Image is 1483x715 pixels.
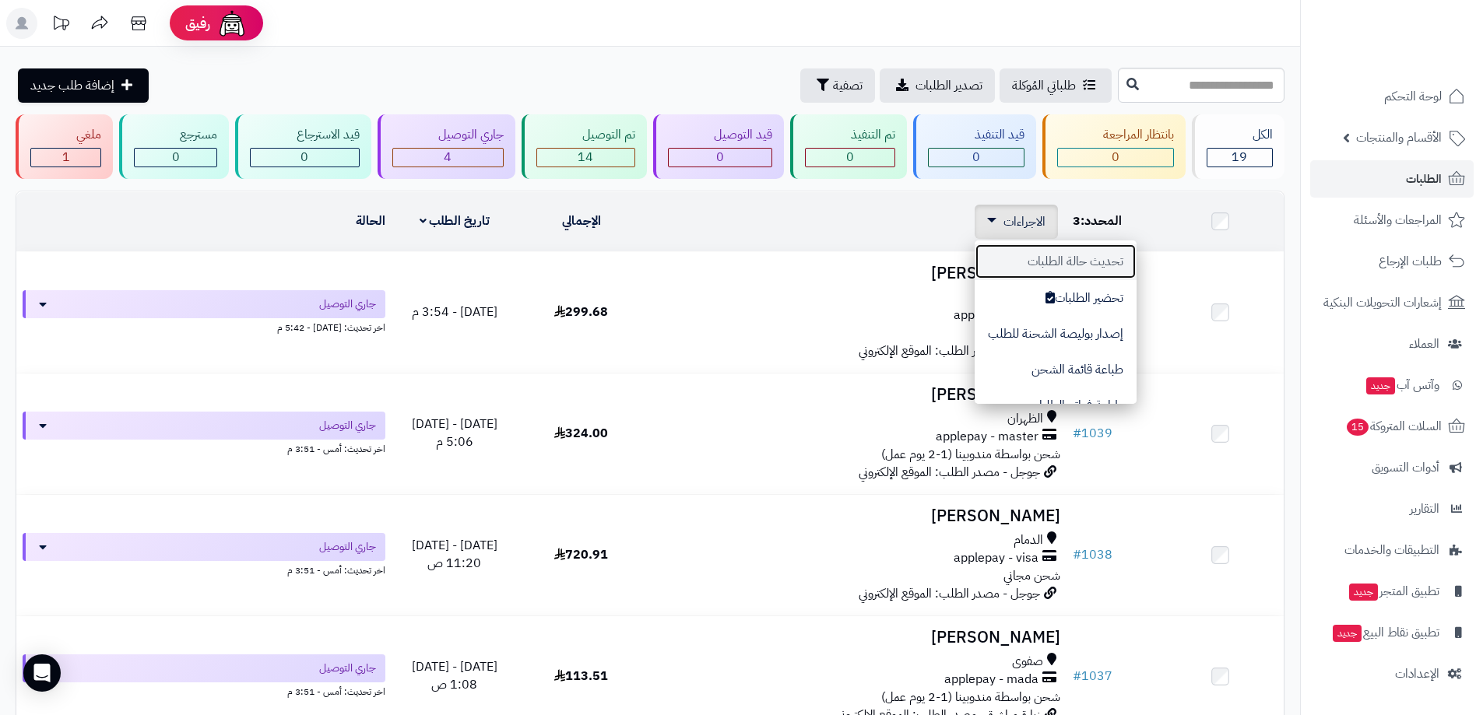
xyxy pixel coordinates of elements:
span: السلات المتروكة [1345,415,1442,437]
a: الاجراءات [987,212,1045,231]
div: 14 [537,149,634,166]
span: 0 [846,148,854,166]
span: 0 [972,148,980,166]
span: # [1073,545,1081,564]
span: 14 [578,148,593,166]
span: التطبيقات والخدمات [1344,539,1439,561]
span: تطبيق نقاط البيع [1331,622,1439,643]
span: 0 [300,148,308,166]
a: الكل19 [1189,114,1288,179]
span: جاري التوصيل [319,661,376,676]
span: 3 [1073,212,1081,230]
span: تصدير الطلبات [915,76,982,95]
span: 19 [1232,148,1247,166]
div: جاري التوصيل [392,126,504,144]
span: شحن مجاني [1003,566,1060,585]
a: إشعارات التحويلات البنكية [1310,284,1474,321]
a: تاريخ الطلب [420,212,490,230]
span: applepay - master [936,428,1038,446]
a: تطبيق نقاط البيعجديد [1310,614,1474,651]
span: طلبات الإرجاع [1379,251,1442,272]
div: اخر تحديث: أمس - 3:51 م [23,440,385,456]
span: الظهران [1007,410,1043,428]
a: جاري التوصيل 4 [374,114,518,179]
div: 0 [251,149,358,166]
div: قيد الاسترجاع [250,126,359,144]
a: إضافة طلب جديد [18,68,149,103]
span: جديد [1333,625,1362,642]
span: الأقسام والمنتجات [1356,127,1442,149]
button: تحديث حالة الطلبات [975,244,1137,279]
span: جديد [1349,584,1378,601]
div: بانتظار المراجعة [1057,126,1174,144]
a: الحالة [356,212,385,230]
div: اخر تحديث: أمس - 3:51 م [23,561,385,577]
div: تم التنفيذ [805,126,895,144]
a: المراجعات والأسئلة [1310,202,1474,239]
button: إصدار بوليصة الشحنة للطلب [975,316,1137,352]
span: إشعارات التحويلات البنكية [1323,292,1442,314]
span: # [1073,667,1081,685]
button: تصفية [800,68,875,103]
a: لوحة التحكم [1310,78,1474,115]
span: 113.51 [554,667,608,685]
a: #1039 [1073,424,1112,443]
div: 0 [1058,149,1173,166]
span: 1 [62,148,70,166]
span: 0 [1112,148,1119,166]
span: جاري التوصيل [319,296,376,312]
span: [DATE] - [DATE] 1:08 ص [412,657,497,694]
span: [DATE] - [DATE] 11:20 ص [412,536,497,573]
div: ملغي [30,126,101,144]
span: وآتس آب [1365,374,1439,396]
img: ai-face.png [216,8,248,39]
a: تم التنفيذ 0 [787,114,910,179]
span: applepay - visa [954,307,1038,324]
div: اخر تحديث: أمس - 3:51 م [23,682,385,699]
a: التقارير [1310,490,1474,527]
a: #1037 [1073,667,1112,685]
div: 4 [393,149,503,166]
button: تحضير الطلبات [975,280,1137,316]
div: 0 [135,149,216,166]
span: شحن بواسطة مندوبينا (1-2 يوم عمل) [881,688,1060,706]
div: Open Intercom Messenger [23,654,61,692]
div: قيد التنفيذ [928,126,1024,144]
a: بانتظار المراجعة 0 [1039,114,1189,179]
span: العملاء [1409,333,1439,355]
div: الكل [1207,126,1273,144]
a: طلبات الإرجاع [1310,243,1474,280]
div: تم التوصيل [536,126,635,144]
h3: [PERSON_NAME] [651,507,1060,525]
a: وآتس آبجديد [1310,366,1474,404]
button: طباعة فواتير الطلبات [975,387,1137,423]
span: جوجل - مصدر الطلب: الموقع الإلكتروني [859,463,1040,482]
h3: [PERSON_NAME] [651,265,1060,282]
span: الدمام [1014,531,1043,549]
span: 0 [716,148,724,166]
span: جوجل - مصدر الطلب: الموقع الإلكتروني [859,584,1040,603]
span: الطلبات [1406,168,1442,190]
a: تحديثات المنصة [41,8,80,43]
span: الإعدادات [1395,663,1439,685]
span: 299.68 [554,303,608,321]
a: تصدير الطلبات [880,68,995,103]
div: اخر تحديث: [DATE] - 5:42 م [23,318,385,335]
a: طلباتي المُوكلة [1000,68,1112,103]
div: 0 [929,149,1023,166]
span: 324.00 [554,424,608,443]
span: 720.91 [554,545,608,564]
span: جديد [1366,377,1395,394]
div: المحدد: [1073,212,1151,230]
a: الإعدادات [1310,655,1474,692]
span: التقارير [1410,498,1439,520]
span: أدوات التسويق [1372,457,1439,478]
a: مسترجع 0 [116,114,232,179]
a: الطلبات [1310,160,1474,198]
span: جوجل - مصدر الطلب: الموقع الإلكتروني [859,342,1040,360]
span: إضافة طلب جديد [30,76,114,95]
a: ملغي 1 [12,114,116,179]
a: تطبيق المتجرجديد [1310,573,1474,610]
a: #1038 [1073,545,1112,564]
span: جاري التوصيل [319,539,376,555]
